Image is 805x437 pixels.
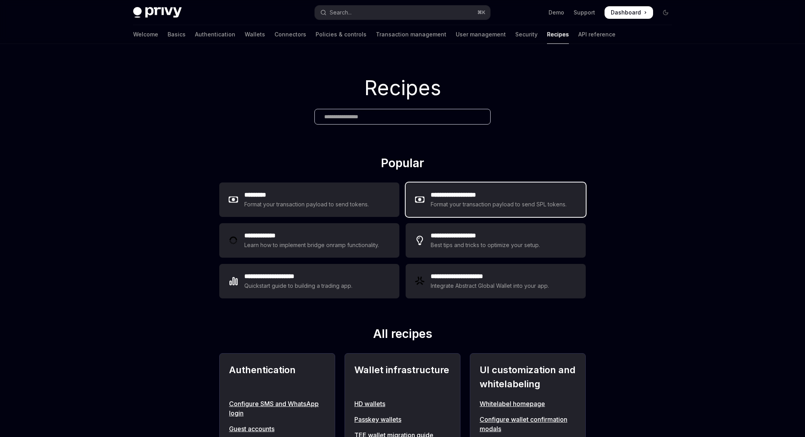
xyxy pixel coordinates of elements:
[574,9,595,16] a: Support
[431,200,567,209] div: Format your transaction payload to send SPL tokens.
[456,25,506,44] a: User management
[659,6,672,19] button: Toggle dark mode
[219,223,399,258] a: **** **** ***Learn how to implement bridge onramp functionality.
[229,424,325,433] a: Guest accounts
[354,363,451,391] h2: Wallet infrastructure
[549,9,564,16] a: Demo
[515,25,538,44] a: Security
[168,25,186,44] a: Basics
[611,9,641,16] span: Dashboard
[244,240,381,250] div: Learn how to implement bridge onramp functionality.
[477,9,486,16] span: ⌘ K
[376,25,446,44] a: Transaction management
[274,25,306,44] a: Connectors
[219,182,399,217] a: **** ****Format your transaction payload to send tokens.
[316,25,366,44] a: Policies & controls
[244,200,369,209] div: Format your transaction payload to send tokens.
[133,7,182,18] img: dark logo
[605,6,653,19] a: Dashboard
[431,240,541,250] div: Best tips and tricks to optimize your setup.
[578,25,615,44] a: API reference
[315,5,490,20] button: Open search
[431,281,550,291] div: Integrate Abstract Global Wallet into your app.
[480,415,576,433] a: Configure wallet confirmation modals
[480,399,576,408] a: Whitelabel homepage
[330,8,352,17] div: Search...
[354,399,451,408] a: HD wallets
[229,363,325,391] h2: Authentication
[229,399,325,418] a: Configure SMS and WhatsApp login
[219,156,586,173] h2: Popular
[133,25,158,44] a: Welcome
[195,25,235,44] a: Authentication
[219,327,586,344] h2: All recipes
[547,25,569,44] a: Recipes
[244,281,353,291] div: Quickstart guide to building a trading app.
[245,25,265,44] a: Wallets
[480,363,576,391] h2: UI customization and whitelabeling
[354,415,451,424] a: Passkey wallets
